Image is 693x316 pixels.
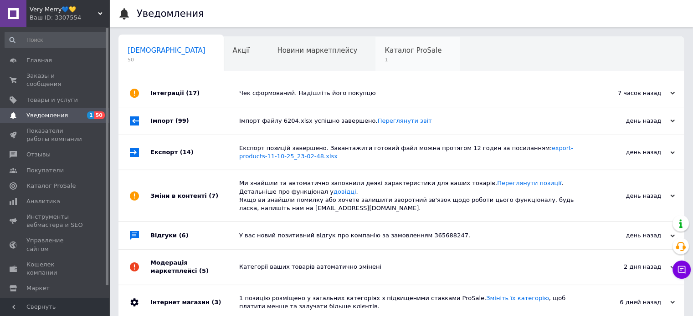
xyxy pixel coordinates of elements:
[385,46,441,55] span: Каталог ProSale
[26,56,52,65] span: Главная
[26,284,50,292] span: Маркет
[486,295,549,301] a: Змініть їх категорію
[385,56,441,63] span: 1
[26,166,64,175] span: Покупатели
[672,261,691,279] button: Чат с покупателем
[150,107,239,135] div: Імпорт
[584,117,675,125] div: день назад
[94,111,105,119] span: 50
[209,192,218,199] span: (7)
[30,14,109,22] div: Ваш ID: 3307554
[239,263,584,271] div: Категорії ваших товарів автоматично змінені
[180,149,194,155] span: (14)
[26,236,84,253] span: Управление сайтом
[584,263,675,271] div: 2 дня назад
[334,188,356,195] a: довідці
[26,127,84,143] span: Показатели работы компании
[137,8,204,19] h1: Уведомления
[5,32,108,48] input: Поиск
[128,56,205,63] span: 50
[584,89,675,97] div: 7 часов назад
[239,231,584,240] div: У вас новий позитивний відгук про компанію за замовленням 365688247.
[26,261,84,277] span: Кошелек компании
[26,111,68,120] span: Уведомления
[26,72,84,88] span: Заказы и сообщения
[150,135,239,170] div: Експорт
[30,5,98,14] span: Very Merry💙💛
[199,267,209,274] span: (5)
[584,298,675,306] div: 6 дней назад
[150,250,239,284] div: Модерація маркетплейсі
[239,117,584,125] div: Імпорт файлу 6204.xlsx успішно завершено.
[211,299,221,306] span: (3)
[239,145,573,160] a: export-products-11-10-25_23-02-48.xlsx
[26,96,78,104] span: Товары и услуги
[179,232,189,239] span: (6)
[277,46,357,55] span: Новини маркетплейсу
[239,294,584,311] div: 1 позицію розміщено у загальних категоріях з підвищеними ставками ProSale. , щоб платити менше та...
[239,179,584,212] div: Ми знайшли та автоматично заповнили деякі характеристики для ваших товарів. . Детальніше про функ...
[26,197,60,206] span: Аналитика
[150,222,239,249] div: Відгуки
[150,170,239,221] div: Зміни в контенті
[150,80,239,107] div: Інтеграції
[233,46,250,55] span: Акції
[175,117,189,124] span: (99)
[584,231,675,240] div: день назад
[186,90,200,96] span: (17)
[497,180,561,186] a: Переглянути позиції
[26,213,84,229] span: Инструменты вебмастера и SEO
[239,89,584,97] div: Чек сформований. Надішліть його покупцю
[239,144,584,161] div: Експорт позицій завершено. Завантажити готовий файл можна протягом 12 годин за посиланням:
[378,117,432,124] a: Переглянути звіт
[584,192,675,200] div: день назад
[87,111,94,119] span: 1
[584,148,675,156] div: день назад
[26,150,51,159] span: Отзывы
[26,182,76,190] span: Каталог ProSale
[128,46,205,55] span: [DEMOGRAPHIC_DATA]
